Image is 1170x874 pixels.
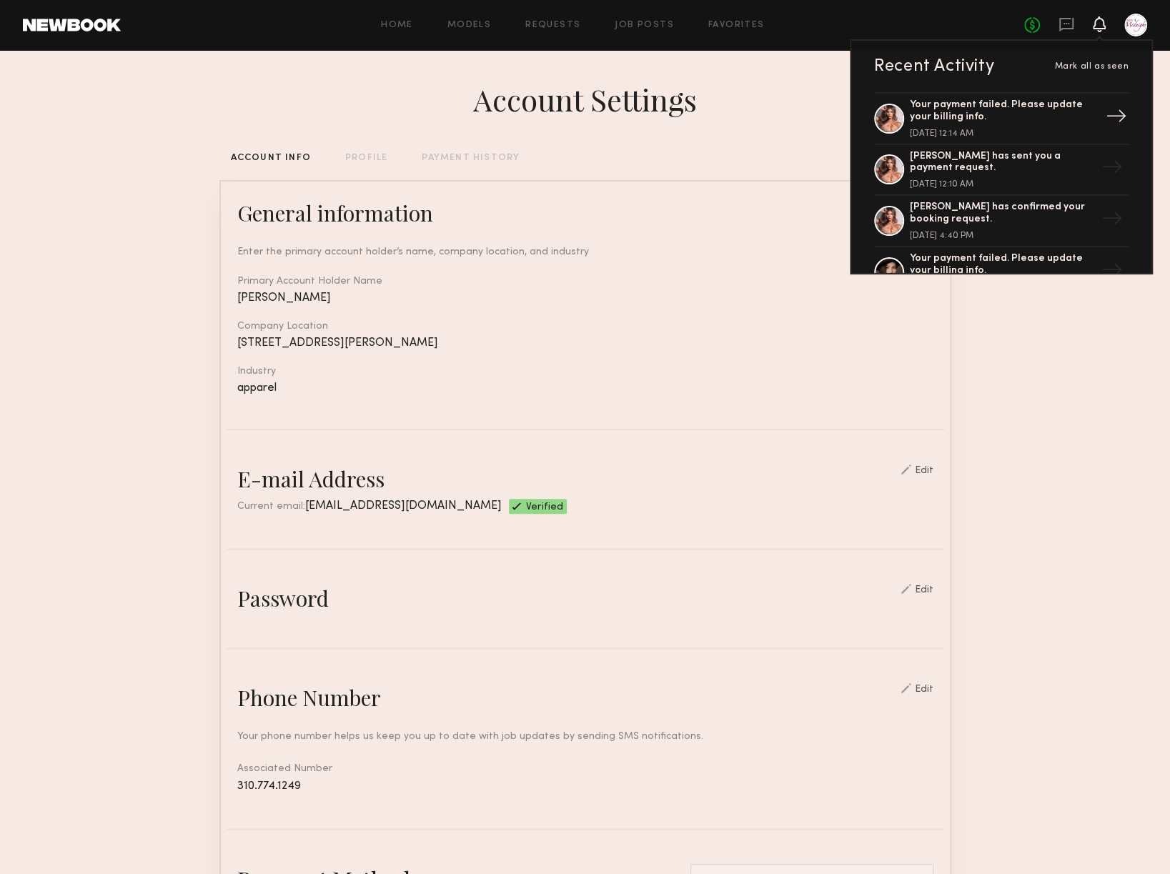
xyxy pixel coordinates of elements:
a: Home [381,21,413,30]
div: → [1096,254,1129,291]
span: Verified [526,502,564,514]
div: Primary Account Holder Name [237,277,933,287]
div: Enter the primary account holder’s name, company location, and industry [237,244,933,259]
a: Your payment failed. Please update your billing info.→ [874,247,1129,299]
div: [PERSON_NAME] [237,292,933,304]
a: [PERSON_NAME] has sent you a payment request.[DATE] 12:10 AM→ [874,145,1129,197]
div: Edit [915,685,933,695]
a: Favorites [708,21,765,30]
div: Your payment failed. Please update your billing info. [910,253,1096,277]
a: Models [447,21,491,30]
div: Your payment failed. Please update your billing info. [910,99,1096,124]
div: Password [237,584,329,612]
div: Account Settings [473,79,697,119]
span: Mark all as seen [1054,62,1129,71]
div: [PERSON_NAME] has sent you a payment request. [910,151,1096,175]
span: [EMAIL_ADDRESS][DOMAIN_NAME] [305,500,502,512]
div: Associated Number [237,761,933,794]
div: Company Location [237,322,933,332]
div: Industry [237,367,933,377]
div: → [1100,100,1133,137]
a: Job Posts [615,21,674,30]
div: PAYMENT HISTORY [422,154,520,163]
a: [PERSON_NAME] has confirmed your booking request.[DATE] 4:40 PM→ [874,196,1129,247]
div: apparel [237,382,933,394]
div: E-mail Address [237,465,385,493]
div: [DATE] 12:14 AM [910,129,1096,138]
div: Recent Activity [874,58,994,75]
div: Current email: [237,499,502,514]
div: [PERSON_NAME] has confirmed your booking request. [910,202,1096,226]
div: [STREET_ADDRESS][PERSON_NAME] [237,337,933,349]
span: 310.774.1249 [237,780,301,792]
div: → [1096,202,1129,239]
div: Edit [915,585,933,595]
div: PROFILE [345,154,387,163]
div: General information [237,199,433,227]
div: Edit [915,466,933,476]
a: Your payment failed. Please update your billing info.[DATE] 12:14 AM→ [874,92,1129,145]
div: [DATE] 12:10 AM [910,180,1096,189]
div: Phone Number [237,683,381,712]
div: ACCOUNT INFO [231,154,311,163]
div: [DATE] 4:40 PM [910,232,1096,240]
div: Your phone number helps us keep you up to date with job updates by sending SMS notifications. [237,729,933,744]
div: → [1096,151,1129,188]
a: Requests [525,21,580,30]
